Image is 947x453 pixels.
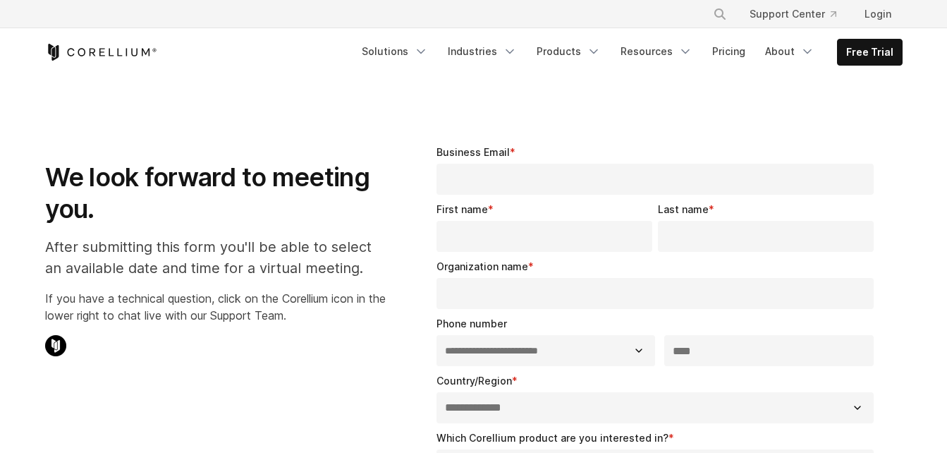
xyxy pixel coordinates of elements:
a: Free Trial [838,40,902,65]
span: Business Email [436,146,510,158]
a: Resources [612,39,701,64]
img: Corellium Chat Icon [45,335,66,356]
span: First name [436,203,488,215]
h1: We look forward to meeting you. [45,162,386,225]
span: Country/Region [436,375,512,387]
a: Login [853,1,903,27]
a: About [757,39,823,64]
p: After submitting this form you'll be able to select an available date and time for a virtual meet... [45,236,386,279]
span: Which Corellium product are you interested in? [436,432,668,444]
div: Navigation Menu [696,1,903,27]
p: If you have a technical question, click on the Corellium icon in the lower right to chat live wit... [45,290,386,324]
a: Support Center [738,1,848,27]
span: Last name [658,203,709,215]
a: Products [528,39,609,64]
button: Search [707,1,733,27]
a: Corellium Home [45,44,157,61]
div: Navigation Menu [353,39,903,66]
a: Solutions [353,39,436,64]
a: Pricing [704,39,754,64]
span: Phone number [436,318,507,330]
span: Organization name [436,260,528,272]
a: Industries [439,39,525,64]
